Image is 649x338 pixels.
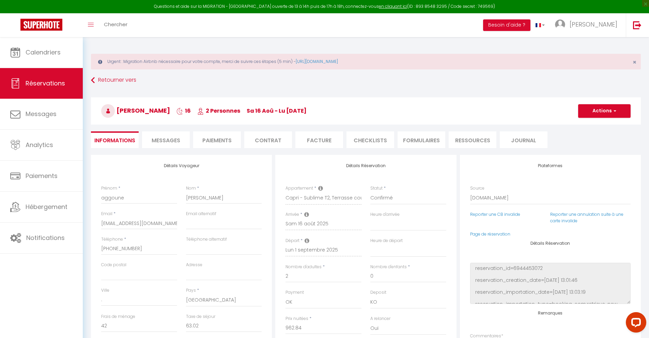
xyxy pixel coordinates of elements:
[379,3,407,9] a: en cliquant ici
[186,236,227,243] label: Téléphone alternatif
[186,185,196,192] label: Nom
[296,59,338,64] a: [URL][DOMAIN_NAME]
[470,241,631,246] h4: Détails Réservation
[370,238,403,244] label: Heure de départ
[197,107,240,115] span: 2 Personnes
[449,131,496,148] li: Ressources
[550,211,623,224] a: Reporter une annulation suite à une carte invalide
[26,141,53,149] span: Analytics
[285,289,304,296] label: Payment
[470,231,510,237] a: Page de réservation
[470,211,520,217] a: Reporter une CB invalide
[555,19,565,30] img: ...
[247,107,307,115] span: sa 16 Aoû - lu [DATE]
[370,264,407,270] label: Nombre d'enfants
[26,79,65,87] span: Réservations
[285,316,308,322] label: Prix nuitées
[470,185,484,192] label: Source
[398,131,445,148] li: FORMULAIRES
[186,211,216,217] label: Email alternatif
[186,262,202,268] label: Adresse
[633,59,636,65] button: Close
[285,264,322,270] label: Nombre d'adultes
[176,107,191,115] span: 16
[99,13,133,37] a: Chercher
[91,54,641,69] div: Urgent : Migration Airbnb nécessaire pour votre compte, merci de suivre ces étapes (5 min) -
[285,238,299,244] label: Départ
[346,131,394,148] li: CHECKLISTS
[26,234,65,242] span: Notifications
[370,211,400,218] label: Heure d'arrivée
[101,106,170,115] span: [PERSON_NAME]
[620,309,649,338] iframe: LiveChat chat widget
[285,163,446,168] h4: Détails Réservation
[101,163,262,168] h4: Détails Voyageur
[578,104,631,118] button: Actions
[186,287,196,294] label: Pays
[101,185,117,192] label: Prénom
[20,19,62,31] img: Super Booking
[370,316,390,322] label: A relancer
[295,131,343,148] li: Facture
[500,131,547,148] li: Journal
[91,74,641,86] a: Retourner vers
[285,185,313,192] label: Appartement
[101,287,109,294] label: Ville
[244,131,292,148] li: Contrat
[101,313,135,320] label: Frais de ménage
[570,20,617,29] span: [PERSON_NAME]
[26,172,58,180] span: Paiements
[470,163,631,168] h4: Plateformes
[152,136,180,144] span: Messages
[104,21,127,28] span: Chercher
[101,262,126,268] label: Code postal
[193,131,241,148] li: Paiements
[101,236,123,243] label: Téléphone
[633,58,636,66] span: ×
[550,13,626,37] a: ... [PERSON_NAME]
[470,311,631,316] h4: Remarques
[186,313,215,320] label: Taxe de séjour
[633,21,642,29] img: logout
[26,203,67,211] span: Hébergement
[91,131,139,148] li: Informations
[285,211,299,218] label: Arrivée
[370,289,386,296] label: Deposit
[370,185,383,192] label: Statut
[26,110,57,118] span: Messages
[101,211,112,217] label: Email
[483,19,530,31] button: Besoin d'aide ?
[26,48,61,57] span: Calendriers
